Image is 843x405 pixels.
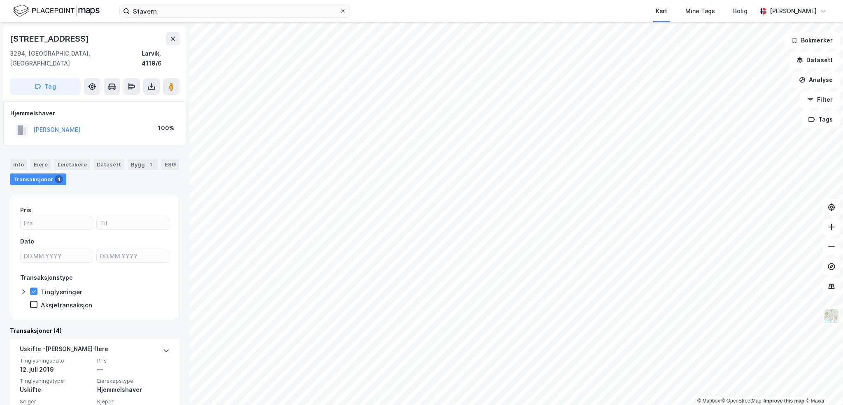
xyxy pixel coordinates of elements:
[10,159,27,170] div: Info
[158,123,174,133] div: 100%
[20,344,108,357] div: Uskifte - [PERSON_NAME] flere
[10,326,179,336] div: Transaksjoner (4)
[161,159,179,170] div: ESG
[801,111,840,128] button: Tags
[697,398,720,404] a: Mapbox
[802,365,843,405] iframe: Chat Widget
[10,108,179,118] div: Hjemmelshaver
[97,385,170,395] div: Hjemmelshaver
[20,398,92,405] span: Selger
[20,357,92,364] span: Tinglysningsdato
[722,398,761,404] a: OpenStreetMap
[93,159,124,170] div: Datasett
[97,377,170,384] span: Eierskapstype
[21,217,93,229] input: Fra
[789,52,840,68] button: Datasett
[97,250,169,262] input: DD.MM.YYYY
[20,385,92,395] div: Uskifte
[685,6,715,16] div: Mine Tags
[41,288,82,296] div: Tinglysninger
[97,398,170,405] span: Kjøper
[21,250,93,262] input: DD.MM.YYYY
[770,6,817,16] div: [PERSON_NAME]
[130,5,340,17] input: Søk på adresse, matrikkel, gårdeiere, leietakere eller personer
[656,6,667,16] div: Kart
[20,273,73,283] div: Transaksjonstype
[128,159,158,170] div: Bygg
[10,32,91,45] div: [STREET_ADDRESS]
[20,236,34,246] div: Dato
[10,78,81,95] button: Tag
[97,357,170,364] span: Pris
[142,49,179,68] div: Larvik, 4119/6
[147,160,155,169] div: 1
[20,205,31,215] div: Pris
[824,308,839,324] img: Z
[20,377,92,384] span: Tinglysningstype
[55,175,63,183] div: 4
[54,159,90,170] div: Leietakere
[802,365,843,405] div: Kontrollprogram for chat
[764,398,804,404] a: Improve this map
[10,173,66,185] div: Transaksjoner
[41,301,92,309] div: Aksjetransaksjon
[10,49,142,68] div: 3294, [GEOGRAPHIC_DATA], [GEOGRAPHIC_DATA]
[792,72,840,88] button: Analyse
[30,159,51,170] div: Eiere
[800,91,840,108] button: Filter
[784,32,840,49] button: Bokmerker
[733,6,748,16] div: Bolig
[13,4,100,18] img: logo.f888ab2527a4732fd821a326f86c7f29.svg
[97,217,169,229] input: Til
[97,365,170,375] div: —
[20,365,92,375] div: 12. juli 2019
